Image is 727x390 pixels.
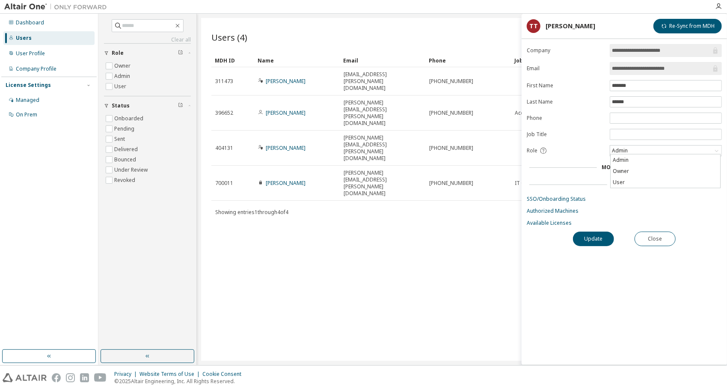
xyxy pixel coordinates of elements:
[527,115,605,122] label: Phone
[573,232,614,246] button: Update
[429,54,507,67] div: Phone
[66,373,75,382] img: instagram.svg
[527,65,605,72] label: Email
[112,50,124,57] span: Role
[215,145,233,152] span: 404131
[114,144,139,155] label: Delivered
[16,35,32,42] div: Users
[527,131,605,138] label: Job Title
[429,180,473,187] span: [PHONE_NUMBER]
[527,196,722,202] a: SSO/Onboarding Status
[343,54,422,67] div: Email
[527,82,605,89] label: First Name
[429,78,473,85] span: [PHONE_NUMBER]
[527,47,605,54] label: Company
[527,98,605,105] label: Last Name
[104,36,191,43] a: Clear all
[611,146,629,155] div: Admin
[114,371,139,378] div: Privacy
[611,177,720,188] li: User
[139,371,202,378] div: Website Terms of Use
[266,179,306,187] a: [PERSON_NAME]
[527,220,722,226] a: Available Licenses
[114,124,136,134] label: Pending
[211,31,247,43] span: Users (4)
[16,65,56,72] div: Company Profile
[602,164,641,171] span: More Details
[4,3,111,11] img: Altair One
[527,19,540,33] div: TT
[215,180,233,187] span: 700011
[202,371,246,378] div: Cookie Consent
[178,50,183,57] span: Clear filter
[515,110,566,116] span: Accounting Manager
[515,180,573,187] span: IT Operations Manager
[114,134,127,144] label: Sent
[80,373,89,382] img: linkedin.svg
[344,99,421,127] span: [PERSON_NAME][EMAIL_ADDRESS][PERSON_NAME][DOMAIN_NAME]
[611,166,720,177] li: Owner
[215,54,251,67] div: MDH ID
[114,71,132,81] label: Admin
[527,147,537,154] span: Role
[114,165,149,175] label: Under Review
[114,81,128,92] label: User
[215,78,233,85] span: 311473
[429,145,473,152] span: [PHONE_NUMBER]
[266,109,306,116] a: [PERSON_NAME]
[178,102,183,109] span: Clear filter
[114,113,145,124] label: Onboarded
[52,373,61,382] img: facebook.svg
[3,373,47,382] img: altair_logo.svg
[653,19,722,33] button: Re-Sync from MDH
[266,77,306,85] a: [PERSON_NAME]
[610,146,721,156] div: Admin
[514,54,593,67] div: Job Title
[344,170,421,197] span: [PERSON_NAME][EMAIL_ADDRESS][PERSON_NAME][DOMAIN_NAME]
[114,155,138,165] label: Bounced
[546,23,595,30] div: [PERSON_NAME]
[344,134,421,162] span: [PERSON_NAME][EMAIL_ADDRESS][PERSON_NAME][DOMAIN_NAME]
[104,44,191,63] button: Role
[611,155,720,166] li: Admin
[6,82,51,89] div: License Settings
[635,232,676,246] button: Close
[16,19,44,26] div: Dashboard
[258,54,336,67] div: Name
[114,175,137,185] label: Revoked
[94,373,107,382] img: youtube.svg
[215,110,233,116] span: 396652
[114,61,132,71] label: Owner
[429,110,473,116] span: [PHONE_NUMBER]
[266,144,306,152] a: [PERSON_NAME]
[215,208,288,216] span: Showing entries 1 through 4 of 4
[104,96,191,115] button: Status
[344,71,421,92] span: [EMAIL_ADDRESS][PERSON_NAME][DOMAIN_NAME]
[527,208,722,214] a: Authorized Machines
[16,111,37,118] div: On Prem
[16,97,39,104] div: Managed
[112,102,130,109] span: Status
[16,50,45,57] div: User Profile
[114,378,246,385] p: © 2025 Altair Engineering, Inc. All Rights Reserved.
